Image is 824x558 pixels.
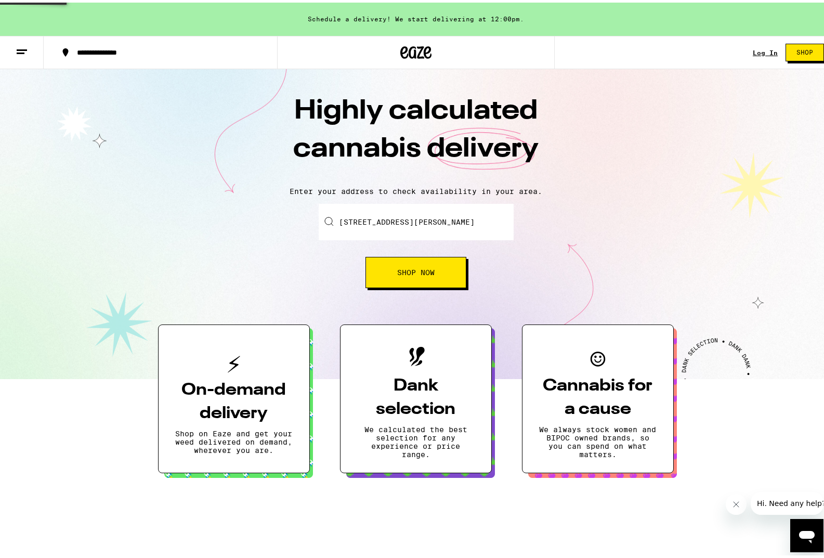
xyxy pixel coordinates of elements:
[357,423,475,456] p: We calculated the best selection for any experience or price range.
[539,423,657,456] p: We always stock women and BIPOC owned brands, so you can spend on what matters.
[539,372,657,419] h3: Cannabis for a cause
[357,372,475,419] h3: Dank selection
[726,491,747,512] iframe: Close message
[340,322,492,471] button: Dank selectionWe calculated the best selection for any experience or price range.
[365,254,466,286] button: Shop Now
[790,516,823,550] iframe: Button to launch messaging window
[397,266,435,274] span: Shop Now
[522,322,674,471] button: Cannabis for a causeWe always stock women and BIPOC owned brands, so you can spend on what matters.
[175,427,293,452] p: Shop on Eaze and get your weed delivered on demand, wherever you are.
[175,376,293,423] h3: On-demand delivery
[6,7,75,16] span: Hi. Need any help?
[10,185,821,193] p: Enter your address to check availability in your area.
[786,41,824,59] button: Shop
[158,322,310,471] button: On-demand deliveryShop on Eaze and get your weed delivered on demand, wherever you are.
[319,201,514,238] input: Enter your delivery address
[753,47,778,54] a: Log In
[234,90,598,176] h1: Highly calculated cannabis delivery
[796,47,813,53] span: Shop
[751,489,823,512] iframe: Message from company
